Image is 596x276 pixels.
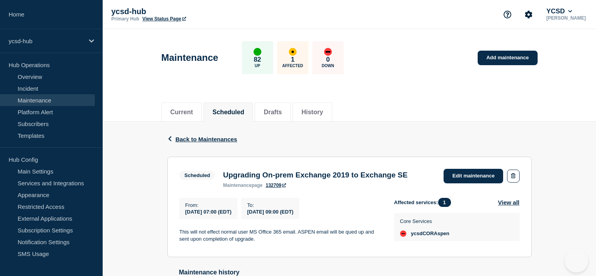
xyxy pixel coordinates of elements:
button: Support [499,6,516,23]
p: ycsd-hub [9,38,84,44]
a: View Status Page [142,16,186,22]
div: down [400,230,406,237]
h3: Upgrading On-prem Exchange 2019 to Exchange SE [223,171,408,179]
p: Down [322,64,334,68]
button: Current [170,109,193,116]
span: Scheduled [179,171,216,180]
span: ycsdCORAspen [411,230,449,237]
p: 82 [254,56,261,64]
p: Affected [282,64,303,68]
a: 132709 [266,183,286,188]
p: To : [247,202,293,208]
div: up [254,48,261,56]
div: affected [289,48,297,56]
h1: Maintenance [161,52,218,63]
p: page [223,183,263,188]
p: ycsd-hub [111,7,268,16]
p: Up [255,64,260,68]
a: Edit maintenance [444,169,503,183]
span: maintenance [223,183,252,188]
button: YCSD [545,7,574,15]
button: Scheduled [212,109,244,116]
h2: Maintenance history [179,269,532,276]
p: 1 [291,56,294,64]
span: 1 [438,198,451,207]
button: View all [498,198,520,207]
p: Primary Hub [111,16,139,22]
p: Core Services [400,218,449,224]
button: Account settings [520,6,537,23]
p: From : [185,202,232,208]
span: Back to Maintenances [176,136,237,143]
iframe: Help Scout Beacon - Open [565,249,588,272]
div: down [324,48,332,56]
span: [DATE] 09:00 (EDT) [247,209,293,215]
p: 0 [326,56,330,64]
p: This will not effect normal user MS Office 365 email. ASPEN email will be qued up and sent upon c... [179,228,382,243]
button: Drafts [264,109,282,116]
span: [DATE] 07:00 (EDT) [185,209,232,215]
button: History [301,109,323,116]
p: [PERSON_NAME] [545,15,587,21]
a: Add maintenance [478,51,537,65]
button: Back to Maintenances [167,136,237,143]
span: Affected services: [394,198,455,207]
